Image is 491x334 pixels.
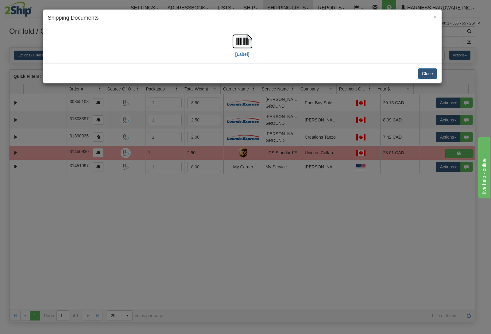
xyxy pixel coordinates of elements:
button: Close [433,13,437,20]
div: live help - online [5,4,57,11]
iframe: chat widget [477,136,490,198]
img: barcode.jpg [233,32,252,51]
a: [Label] [233,38,252,56]
span: × [433,13,437,20]
h4: Shipping Documents [48,14,437,22]
label: [Label] [235,51,249,57]
button: Close [418,68,437,79]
